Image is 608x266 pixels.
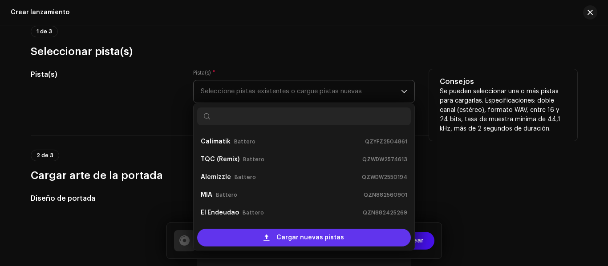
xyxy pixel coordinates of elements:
[235,173,256,182] small: Battero
[193,69,215,76] label: Pista(s)
[197,222,411,239] li: Hacerte
[243,208,264,217] small: Battero
[365,137,407,146] small: QZYFZ2504861
[31,168,577,183] h3: Cargar arte de la portada
[197,168,411,186] li: Alemizzle
[201,206,239,220] strong: El Endeudao
[364,191,407,199] small: QZN882560901
[201,223,227,238] strong: Hacerte
[197,186,411,204] li: MIA
[401,80,407,103] div: dropdown trigger
[31,44,577,59] h3: Seleccionar pista(s)
[216,191,237,199] small: Battero
[362,173,407,182] small: QZWDW2550194
[197,204,411,222] li: El Endeudao
[276,229,344,246] span: Cargar nuevas pistas
[201,188,212,202] strong: MIA
[201,170,231,184] strong: Alemizzle
[201,152,215,167] strong: TQC
[197,151,411,168] li: TQC
[440,76,567,87] h5: Consejos
[234,137,255,146] small: Battero
[363,208,407,217] small: QZN882425269
[197,133,411,151] li: Calimatik
[31,69,179,80] h5: Pista(s)
[362,155,407,164] small: QZWDW2574613
[243,155,264,164] small: Battero
[201,80,401,103] span: Seleccione pistas existentes o cargue pistas nuevas
[217,152,239,167] strong: (Remix)
[201,135,231,149] strong: Calimatik
[440,87,567,134] p: Se pueden seleccionar una o más pistas para cargarlas. Especificaciones: doble canal (estéreo), f...
[31,193,179,204] h5: Diseño de portada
